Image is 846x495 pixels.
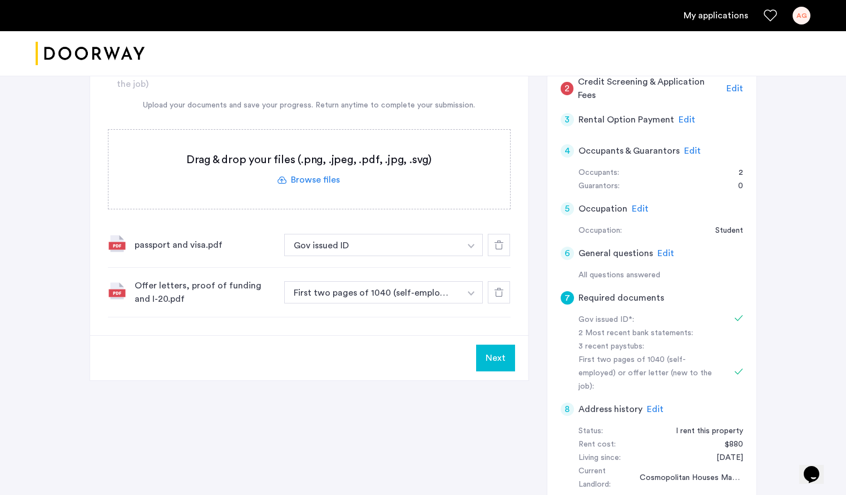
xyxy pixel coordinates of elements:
[647,405,664,414] span: Edit
[108,100,511,111] div: Upload your documents and save your progress. Return anytime to complete your submission.
[578,403,642,416] h5: Address history
[705,452,743,465] div: 09/01/2022
[476,345,515,371] button: Next
[284,234,461,256] button: button
[460,234,483,256] button: button
[665,425,743,438] div: I rent this property
[684,9,748,22] a: My application
[135,238,275,252] div: passport and visa.pdf
[108,234,126,252] img: file
[578,202,627,215] h5: Occupation
[36,33,145,75] a: Cazamio logo
[468,244,474,248] img: arrow
[679,115,695,124] span: Edit
[578,452,621,465] div: Living since:
[468,291,474,296] img: arrow
[578,340,719,354] div: 3 recent paystubs:
[561,291,574,305] div: 7
[578,269,743,282] div: All questions answered
[578,327,719,340] div: 2 Most recent bank statements:
[727,180,743,193] div: 0
[561,403,574,416] div: 8
[684,146,701,155] span: Edit
[108,282,126,300] img: file
[578,113,674,126] h5: Rental Option Payment
[460,281,483,303] button: button
[578,180,620,193] div: Guarantors:
[561,82,574,95] div: 2
[764,9,777,22] a: Favorites
[726,84,743,93] span: Edit
[799,450,835,484] iframe: chat widget
[578,75,722,102] h5: Credit Screening & Application Fees
[714,438,743,452] div: $880
[578,247,653,260] h5: General questions
[561,247,574,260] div: 6
[578,144,680,158] h5: Occupants & Guarantors
[629,472,743,485] div: Cosmopolitan Houses Management
[36,33,145,75] img: logo
[657,249,674,258] span: Edit
[578,425,603,438] div: Status:
[578,166,619,180] div: Occupants:
[704,224,743,238] div: Student
[578,438,616,452] div: Rent cost:
[728,166,743,180] div: 2
[284,281,461,303] button: button
[578,313,719,327] div: Gov issued ID*:
[561,113,574,126] div: 3
[632,204,649,213] span: Edit
[578,354,719,394] div: First two pages of 1040 (self-employed) or offer letter (new to the job):
[578,224,622,238] div: Occupation:
[793,7,810,24] div: AG
[561,144,574,158] div: 4
[135,279,275,306] div: Offer letters, proof of funding and I-20.pdf
[578,465,629,492] div: Current Landlord:
[578,291,664,305] h5: Required documents
[561,202,574,215] div: 5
